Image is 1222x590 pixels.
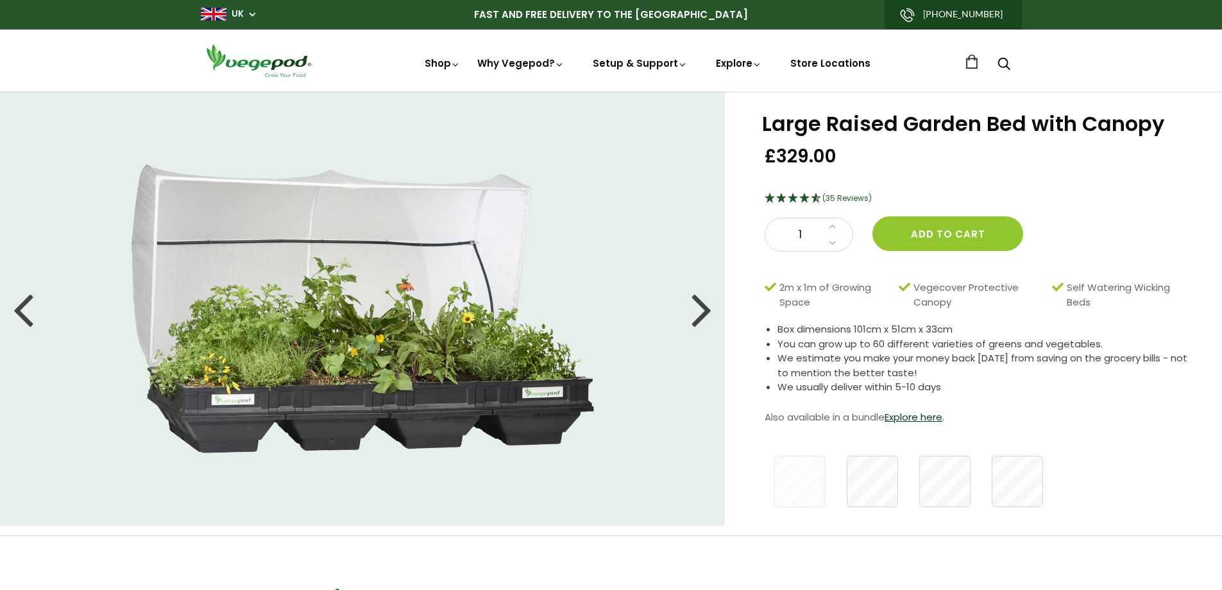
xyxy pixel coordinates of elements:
a: UK [232,8,244,21]
li: We usually deliver within 5-10 days [777,380,1190,395]
a: Increase quantity by 1 [825,218,840,235]
a: Why Vegepod? [477,56,564,70]
img: Large Raised Garden Bed with Canopy [132,164,594,453]
button: Add to cart [872,216,1023,251]
a: Explore [716,56,762,70]
span: 1 [778,227,822,243]
li: Box dimensions 101cm x 51cm x 33cm [777,322,1190,337]
a: Shop [425,56,461,70]
span: 4.69 Stars - 35 Reviews [822,193,872,204]
img: Vegepod [201,42,316,79]
img: gb_large.png [201,8,226,21]
li: We estimate you make your money back [DATE] from saving on the grocery bills - not to mention the... [777,351,1190,380]
a: Decrease quantity by 1 [825,235,840,252]
a: Search [997,58,1010,72]
span: Vegecover Protective Canopy [913,281,1045,309]
a: Explore here [885,410,942,424]
p: Also available in a bundle . [765,408,1190,427]
a: Setup & Support [593,56,688,70]
span: 2m x 1m of Growing Space [779,281,892,309]
span: Self Watering Wicking Beds [1067,281,1184,309]
li: You can grow up to 60 different varieties of greens and vegetables. [777,337,1190,352]
span: £329.00 [765,144,836,168]
a: Store Locations [790,56,870,70]
h1: Large Raised Garden Bed with Canopy [762,114,1190,134]
div: 4.69 Stars - 35 Reviews [765,191,1190,207]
